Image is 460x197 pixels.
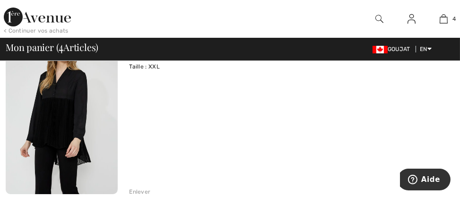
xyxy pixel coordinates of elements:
div: < Continuer vos achats [4,26,69,35]
img: Mon sac [440,13,448,25]
img: Chic col en V à manches longues Style 33731 [6,26,118,194]
span: 4 [452,15,456,23]
span: GOUJAT [373,46,414,52]
iframe: Opens a widget where you can find more information [400,169,451,192]
span: 4 [59,40,63,52]
img: Mes infos [408,13,416,25]
div: Enlever [129,188,150,196]
img: 1ère Avenue [4,8,71,26]
a: 4 [428,13,460,25]
font: Articles) [63,41,98,53]
img: Rechercher sur le site Web [375,13,383,25]
font: EN [420,46,427,52]
img: Dollar canadien [373,46,388,53]
font: Mon panier ( [6,41,59,53]
a: Sign In [400,13,423,25]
